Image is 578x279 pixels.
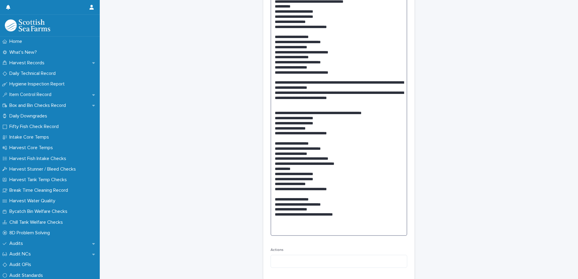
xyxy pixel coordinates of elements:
p: Harvest Records [7,60,49,66]
p: Audits [7,241,28,246]
p: Harvest Tank Temp Checks [7,177,72,183]
p: What's New? [7,50,42,55]
p: Item Control Record [7,92,56,98]
img: mMrefqRFQpe26GRNOUkG [5,19,50,31]
p: Box and Bin Checks Record [7,103,71,108]
p: Harvest Core Temps [7,145,58,151]
p: Harvest Stunner / Bleed Checks [7,166,81,172]
p: Daily Technical Record [7,71,60,76]
p: Harvest Fish Intake Checks [7,156,71,162]
p: Audit NCs [7,251,36,257]
p: Home [7,39,27,44]
p: Hygiene Inspection Report [7,81,70,87]
p: 8D Problem Solving [7,230,55,236]
p: Daily Downgrades [7,113,52,119]
p: Intake Core Temps [7,134,54,140]
p: Chill Tank Welfare Checks [7,220,68,225]
p: Bycatch Bin Welfare Checks [7,209,72,214]
p: Harvest Water Quality [7,198,60,204]
p: Audit OFIs [7,262,36,268]
p: Break Time Cleaning Record [7,188,73,193]
span: Actions [271,248,284,252]
p: Audit Standards [7,273,48,278]
p: Fifty Fish Check Record [7,124,63,130]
